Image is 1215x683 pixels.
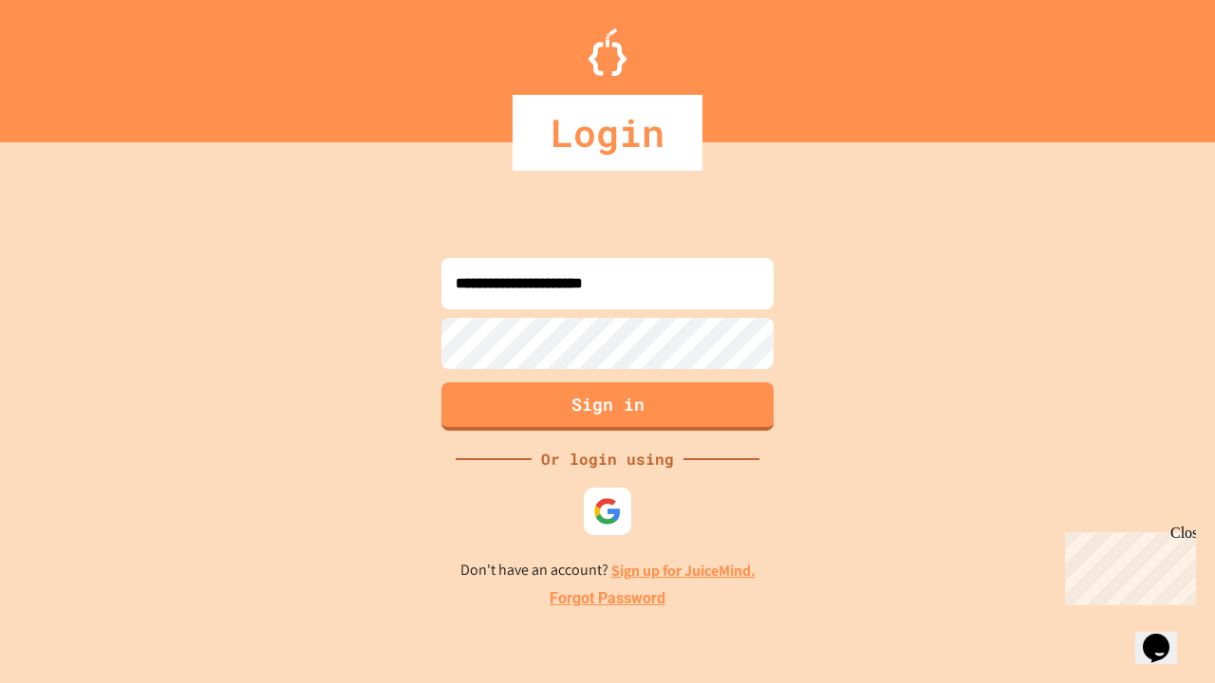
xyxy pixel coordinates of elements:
div: Login [513,95,702,171]
a: Forgot Password [550,587,665,610]
a: Sign up for JuiceMind. [611,561,756,581]
div: Or login using [532,448,683,471]
img: Logo.svg [589,28,626,76]
p: Don't have an account? [460,559,756,582]
iframe: chat widget [1135,607,1196,664]
button: Sign in [441,382,774,431]
div: Chat with us now!Close [8,8,131,120]
img: google-icon.svg [593,497,622,526]
iframe: chat widget [1057,525,1196,605]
